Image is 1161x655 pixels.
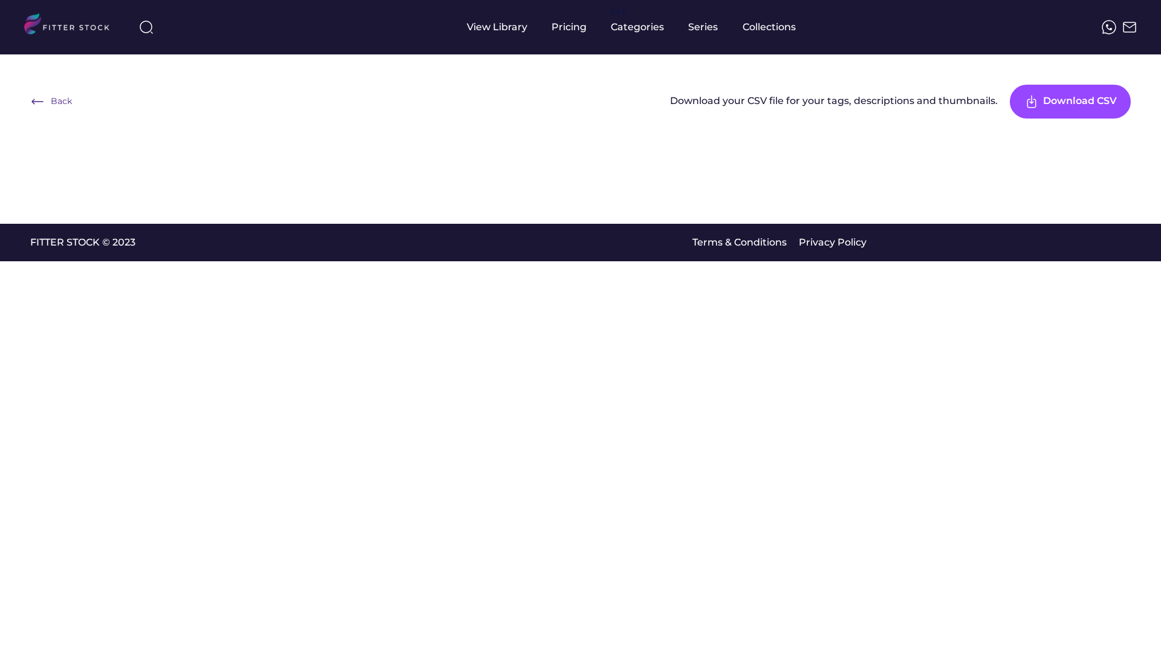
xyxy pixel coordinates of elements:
[799,236,867,249] a: Privacy Policy
[551,21,587,34] div: Pricing
[51,96,72,108] div: Back
[467,21,527,34] div: View Library
[30,236,135,249] a: FITTER STOCK © 2023
[1024,94,1039,109] img: Frame%20%287%29.svg
[24,13,120,38] img: LOGO.svg
[611,6,626,18] div: fvck
[743,21,796,34] div: Collections
[1043,94,1117,109] div: Download CSV
[1102,20,1116,34] img: meteor-icons_whatsapp%20%281%29.svg
[688,21,718,34] div: Series
[611,21,664,34] div: Categories
[1122,20,1137,34] img: Frame%2051.svg
[30,94,45,109] img: Frame%20%286%29.svg
[692,236,787,249] a: Terms & Conditions
[670,94,998,109] div: Download your CSV file for your tags, descriptions and thumbnails.
[139,20,154,34] img: search-normal%203.svg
